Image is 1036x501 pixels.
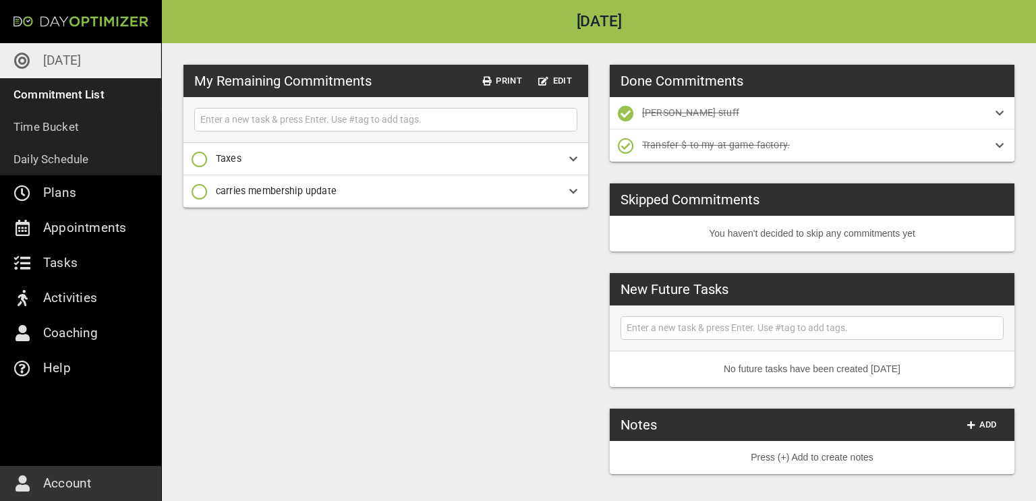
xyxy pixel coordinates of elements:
div: [PERSON_NAME] stuff [610,97,1014,129]
p: Coaching [43,322,98,344]
p: Account [43,473,91,494]
div: Taxes [183,143,588,175]
input: Enter a new task & press Enter. Use #tag to add tags. [624,320,1000,336]
span: Print [483,73,522,89]
span: Taxes [216,153,241,164]
span: Edit [538,73,572,89]
p: [DATE] [43,50,81,71]
h3: Skipped Commitments [621,189,759,210]
li: No future tasks have been created [DATE] [610,351,1014,387]
h3: Notes [621,415,657,435]
span: Add [966,417,998,433]
h3: Done Commitments [621,71,743,91]
div: Transfer $ to my at game factory. [610,129,1014,162]
p: Commitment List [13,85,105,104]
span: carries membership update [216,185,337,196]
span: Transfer $ to my at game factory. [642,140,790,150]
h3: My Remaining Commitments [194,71,372,91]
li: You haven't decided to skip any commitments yet [610,216,1014,252]
div: carries membership update [183,175,588,208]
h2: [DATE] [162,14,1036,30]
p: Daily Schedule [13,150,89,169]
button: Edit [533,71,577,92]
p: Time Bucket [13,117,79,136]
span: [PERSON_NAME] stuff [642,107,739,118]
p: Help [43,357,71,379]
p: Tasks [43,252,78,274]
h3: New Future Tasks [621,279,728,299]
input: Enter a new task & press Enter. Use #tag to add tags. [198,111,574,128]
p: Activities [43,287,97,309]
p: Appointments [43,217,126,239]
button: Print [478,71,527,92]
p: Press (+) Add to create notes [621,450,1004,465]
img: Day Optimizer [13,16,148,27]
p: Plans [43,182,76,204]
button: Add [960,415,1004,436]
